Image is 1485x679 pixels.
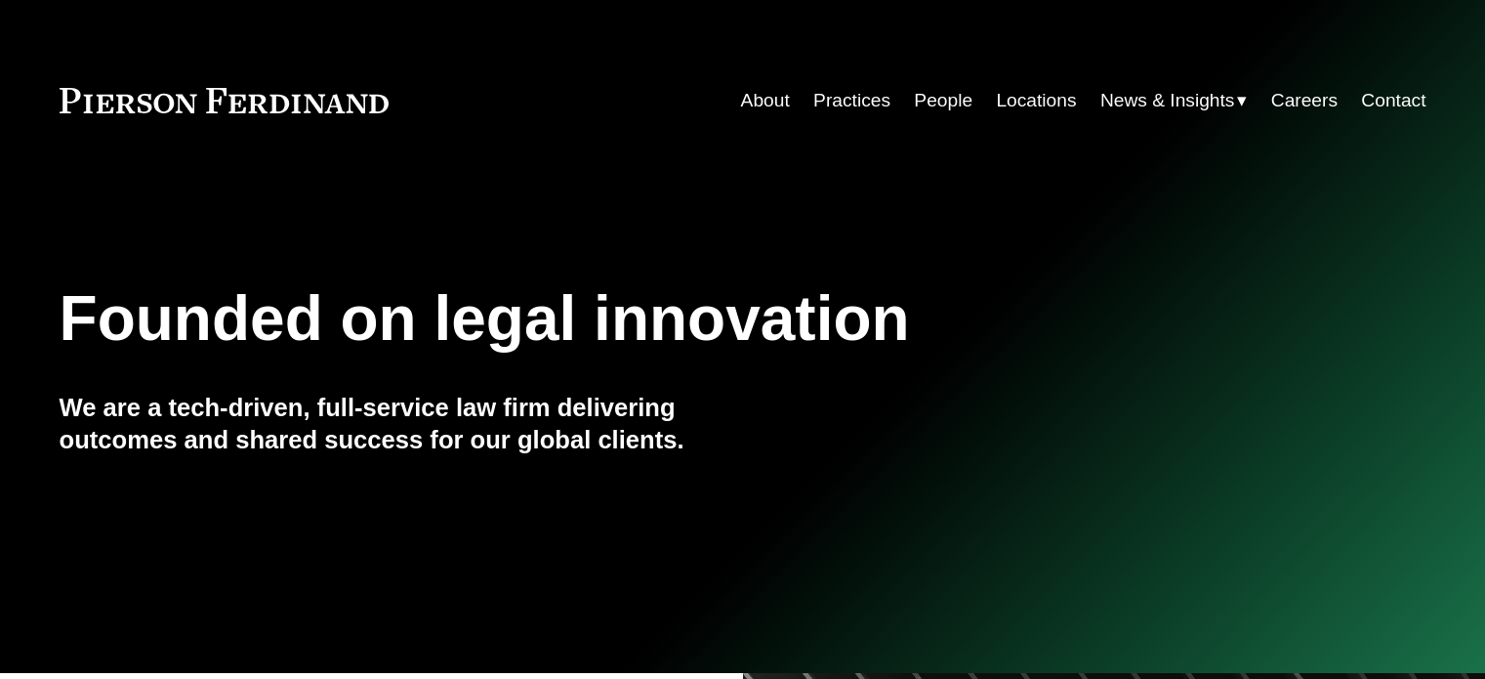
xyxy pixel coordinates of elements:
[914,82,972,119] a: People
[60,283,1199,355] h1: Founded on legal innovation
[996,82,1076,119] a: Locations
[1271,82,1338,119] a: Careers
[1100,82,1248,119] a: folder dropdown
[813,82,890,119] a: Practices
[1100,84,1235,118] span: News & Insights
[741,82,790,119] a: About
[1361,82,1425,119] a: Contact
[60,392,743,455] h4: We are a tech-driven, full-service law firm delivering outcomes and shared success for our global...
